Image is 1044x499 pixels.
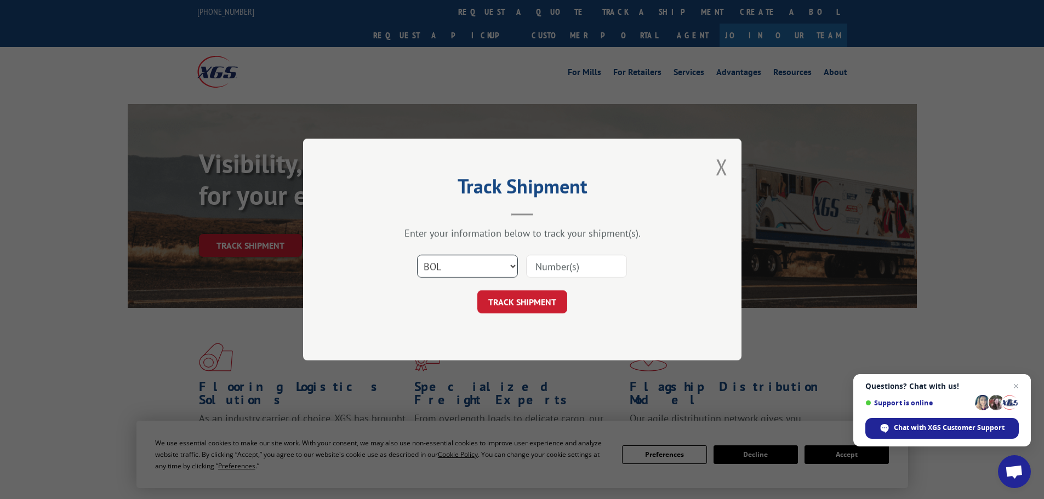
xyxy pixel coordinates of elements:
[865,399,971,407] span: Support is online
[358,227,687,239] div: Enter your information below to track your shipment(s).
[1009,380,1023,393] span: Close chat
[526,255,627,278] input: Number(s)
[477,290,567,313] button: TRACK SHIPMENT
[865,382,1019,391] span: Questions? Chat with us!
[716,152,728,181] button: Close modal
[358,179,687,199] h2: Track Shipment
[998,455,1031,488] div: Open chat
[865,418,1019,439] div: Chat with XGS Customer Support
[894,423,1005,433] span: Chat with XGS Customer Support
